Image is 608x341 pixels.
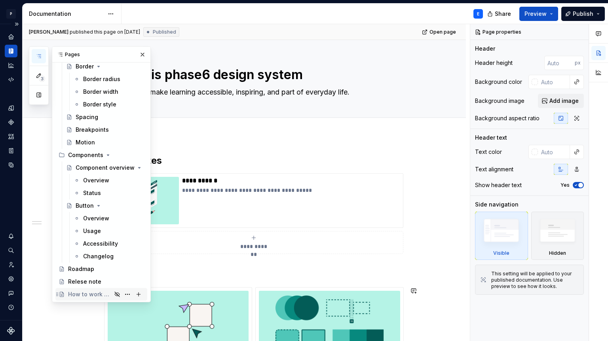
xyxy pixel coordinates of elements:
[6,9,16,19] div: P
[7,327,15,335] svg: Supernova Logo
[493,250,509,256] div: Visible
[70,212,147,225] a: Overview
[5,258,17,271] div: Invite team
[560,182,570,188] label: Yes
[76,63,94,70] div: Border
[519,7,558,21] button: Preview
[5,130,17,143] a: Assets
[76,113,98,121] div: Spacing
[538,145,570,159] input: Auto
[475,78,522,86] div: Background color
[475,114,540,122] div: Background aspect ratio
[103,65,402,84] textarea: Lumina is phase6 design system
[475,148,502,156] div: Text color
[5,273,17,285] a: Settings
[475,97,524,105] div: Background image
[5,244,17,257] button: Search ⌘K
[39,76,45,82] span: 3
[5,102,17,114] div: Design tokens
[70,29,140,35] div: published this page on [DATE]
[420,27,460,38] a: Open page
[29,10,104,18] div: Documentation
[63,161,147,174] a: Component overview
[491,271,579,290] div: This setting will be applied to your published documentation. Use preview to see how it looks.
[68,151,103,159] div: Components
[83,227,101,235] div: Usage
[549,250,566,256] div: Hidden
[68,278,101,286] div: Relese note
[70,98,147,111] a: Border style
[70,237,147,250] a: Accessibility
[475,181,522,189] div: Show header text
[103,86,402,99] textarea: We’re here to make learning accessible, inspiring, and part of everyday life.
[52,47,150,63] div: Pages
[68,290,112,298] div: How to work with the Design Team
[63,199,147,212] a: Button
[76,126,109,134] div: Breakpoints
[477,11,479,17] div: E
[83,100,116,108] div: Border style
[483,7,516,21] button: Share
[475,212,528,260] div: Visible
[63,60,147,73] a: Border
[83,176,109,184] div: Overview
[561,7,605,21] button: Publish
[531,212,584,260] div: Hidden
[544,56,575,70] input: Auto
[5,59,17,72] div: Analytics
[83,240,118,248] div: Accessibility
[429,29,456,35] span: Open page
[70,85,147,98] a: Border width
[538,94,584,108] button: Add image
[475,165,513,173] div: Text alignment
[475,201,519,208] div: Side navigation
[538,75,570,89] input: Auto
[5,45,17,57] a: Documentation
[5,73,17,86] a: Code automation
[29,29,68,35] span: [PERSON_NAME]
[83,189,101,197] div: Status
[70,174,147,187] a: Overview
[70,187,147,199] a: Status
[63,111,147,123] a: Spacing
[5,144,17,157] a: Storybook stories
[5,159,17,171] a: Data sources
[70,73,147,85] a: Border radius
[70,250,147,263] a: Changelog
[76,202,94,210] div: Button
[55,288,147,301] a: How to work with the Design Team
[153,29,176,35] span: Published
[55,275,147,288] a: Relese note
[83,75,120,83] div: Border radius
[5,30,17,43] a: Home
[83,88,118,96] div: Border width
[524,10,547,18] span: Preview
[573,10,593,18] span: Publish
[475,59,513,67] div: Header height
[68,265,94,273] div: Roadmap
[475,134,507,142] div: Header text
[575,60,581,66] p: px
[5,116,17,129] a: Components
[5,230,17,242] button: Notifications
[63,136,147,149] a: Motion
[2,5,21,22] button: P
[55,149,147,161] div: Components
[76,164,135,172] div: Component overview
[5,287,17,299] button: Contact support
[83,214,109,222] div: Overview
[11,19,22,30] button: Expand sidebar
[76,138,95,146] div: Motion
